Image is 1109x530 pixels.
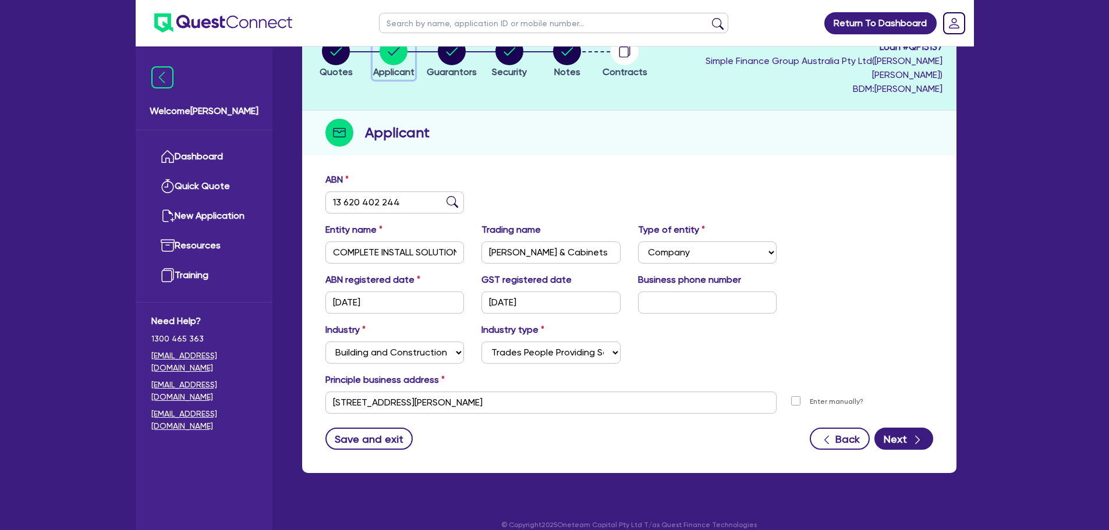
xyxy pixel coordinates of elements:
a: [EMAIL_ADDRESS][DOMAIN_NAME] [151,379,257,403]
a: Dropdown toggle [939,8,969,38]
a: Training [151,261,257,290]
button: Applicant [373,37,415,80]
img: icon-menu-close [151,66,173,88]
h2: Applicant [365,122,430,143]
span: Contracts [603,66,647,77]
input: Search by name, application ID or mobile number... [379,13,728,33]
label: GST registered date [481,273,572,287]
p: © Copyright 2025 Oneteam Capital Pty Ltd T/as Quest Finance Technologies [294,520,965,530]
span: Applicant [373,66,414,77]
img: new-application [161,209,175,223]
label: ABN [325,173,349,187]
label: Trading name [481,223,541,237]
a: [EMAIL_ADDRESS][DOMAIN_NAME] [151,350,257,374]
span: BDM: [PERSON_NAME] [657,82,943,96]
button: Contracts [602,37,648,80]
a: New Application [151,201,257,231]
span: Quotes [320,66,353,77]
a: [EMAIL_ADDRESS][DOMAIN_NAME] [151,408,257,432]
button: Save and exit [325,428,413,450]
label: Entity name [325,223,382,237]
span: Need Help? [151,314,257,328]
img: quest-connect-logo-blue [154,13,292,33]
span: Notes [554,66,580,77]
button: Security [491,37,527,80]
a: Resources [151,231,257,261]
label: Principle business address [325,373,445,387]
img: training [161,268,175,282]
button: Guarantors [426,37,477,80]
a: Quick Quote [151,172,257,201]
span: Guarantors [427,66,477,77]
img: abn-lookup icon [447,196,458,208]
a: Dashboard [151,142,257,172]
input: DD / MM / YYYY [325,291,465,314]
label: Business phone number [638,273,741,287]
input: DD / MM / YYYY [481,291,621,314]
span: Simple Finance Group Australia Pty Ltd ( [PERSON_NAME] [PERSON_NAME] ) [706,55,943,80]
button: Quotes [319,37,353,80]
span: Loan # QF15137 [657,40,943,54]
a: Return To Dashboard [824,12,937,34]
label: ABN registered date [325,273,420,287]
label: Type of entity [638,223,705,237]
label: Industry [325,323,366,337]
label: Industry type [481,323,544,337]
button: Back [810,428,870,450]
button: Notes [552,37,582,80]
img: step-icon [325,119,353,147]
span: Welcome [PERSON_NAME] [150,104,258,118]
img: resources [161,239,175,252]
img: quick-quote [161,179,175,193]
span: 1300 465 363 [151,333,257,345]
button: Next [874,428,933,450]
label: Enter manually? [810,396,863,407]
span: Security [492,66,527,77]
